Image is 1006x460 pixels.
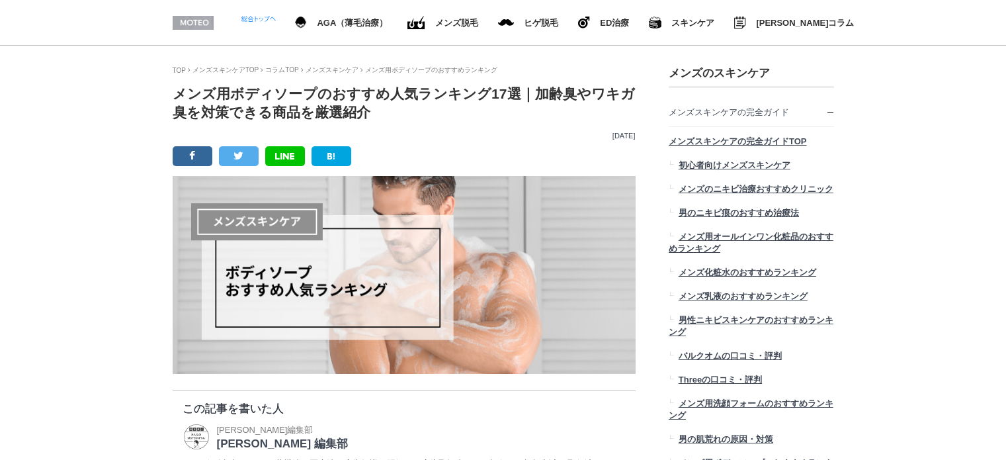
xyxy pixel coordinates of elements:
a: メンズ乳液のおすすめランキング [669,287,834,310]
a: 初心者向けメンズスキンケア [669,156,834,179]
img: B! [327,153,335,160]
span: ED治療 [600,19,629,27]
a: 男の肌荒れの原因・対策 [669,430,834,453]
a: メンズ用オールインワン化粧品のおすすめランキング [669,227,834,263]
a: コラムTOP [265,66,298,73]
a: メンズ化粧水のおすすめランキング [669,263,834,287]
span: メンズのニキビ治療おすすめクリニック [678,184,833,194]
a: メンズ脱毛 ヒゲ脱毛 [498,16,558,30]
span: バルクオムの口コミ・評判 [678,351,781,361]
span: AGA（薄毛治療） [317,19,388,27]
a: メンズスキンケア [306,66,358,73]
img: 総合トップへ [241,16,276,22]
img: LINE [275,153,294,160]
a: スキンケア [649,14,714,31]
a: TOP [173,67,186,74]
a: ED（勃起不全）治療 メンズ脱毛 [407,13,478,32]
img: みんなのMOTEOコラム [734,17,746,29]
a: バルクオムの口コミ・評判 [669,346,834,370]
span: メンズ用オールインワン化粧品のおすすめランキング [669,232,833,253]
span: 男のニキビ痕のおすすめ治療法 [678,208,798,218]
a: MOTEO 編集部 [PERSON_NAME]編集部 [PERSON_NAME] 編集部 [183,423,348,451]
p: この記事を書いた人 [183,401,626,416]
h3: メンズのスキンケア [669,66,834,81]
a: メンズ用洗顔フォームのおすすめランキング [669,394,834,430]
span: [PERSON_NAME]編集部 [217,425,314,435]
a: ヒゲ脱毛 ED治療 [578,14,629,31]
span: [PERSON_NAME]コラム [756,19,854,27]
a: Threeの口コミ・評判 [669,370,834,394]
img: AGA（薄毛治療） [295,17,308,28]
img: MOTEO 編集部 [183,423,210,451]
img: ED（勃起不全）治療 [407,16,425,30]
span: メンズ脱毛 [435,19,478,27]
p: [PERSON_NAME] 編集部 [217,436,348,451]
a: AGA（薄毛治療） AGA（薄毛治療） [295,14,388,31]
span: メンズスキンケアの完全ガイド [669,107,789,117]
span: メンズ化粧水のおすすめランキング [678,267,816,277]
span: 男の肌荒れの原因・対策 [678,434,773,444]
a: メンズスキンケアの完全ガイドTOP [669,127,834,156]
img: メンズ脱毛 [498,19,514,26]
img: ヒゲ脱毛 [578,17,590,28]
span: スキンケア [671,19,714,27]
img: MOTEO SKINCARE [173,16,214,30]
li: メンズ用ボディソープのおすすめランキング [360,66,497,75]
span: 男性ニキビスキンケアのおすすめランキング [669,315,833,337]
span: Threeの口コミ・評判 [678,375,761,385]
a: みんなのMOTEOコラム [PERSON_NAME]コラム [734,14,854,32]
h1: メンズ用ボディソープのおすすめ人気ランキング17選｜加齢臭やワキガ臭を対策できる商品を厳選紹介 [173,85,636,122]
a: 男性ニキビスキンケアのおすすめランキング [669,310,834,346]
a: メンズのニキビ治療おすすめクリニック [669,179,834,203]
span: メンズ乳液のおすすめランキング [678,291,807,301]
a: メンズスキンケアの完全ガイド [669,98,834,126]
p: [DATE] [173,132,636,140]
span: メンズ用洗顔フォームのおすすめランキング [669,398,833,420]
a: メンズスキンケアTOP [192,66,259,73]
span: 初心者向けメンズスキンケア [678,160,790,170]
a: 男のニキビ痕のおすすめ治療法 [669,203,834,227]
span: メンズスキンケアの完全ガイドTOP [669,136,807,146]
span: ヒゲ脱毛 [524,19,558,27]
